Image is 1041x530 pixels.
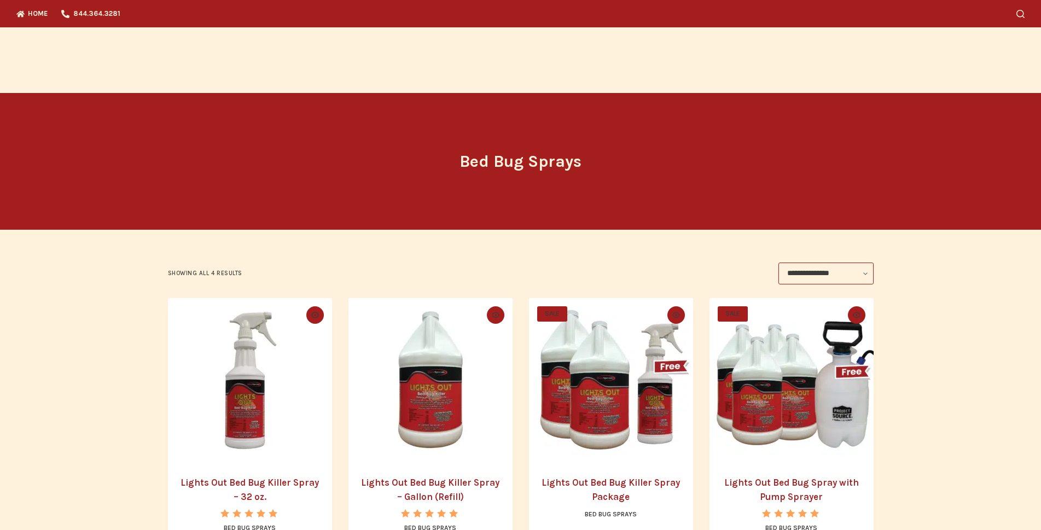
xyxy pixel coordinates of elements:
a: Lights Out Bed Bug Spray with Pump Sprayer [709,298,874,462]
a: Bed Bug Sprays [585,510,637,518]
a: Lights Out Bed Bug Spray with Pump Sprayer [724,477,859,502]
button: Quick view toggle [306,306,324,324]
a: Lights Out Bed Bug Killer Spray – Gallon (Refill) [361,477,499,502]
picture: lights-out-qt-sprayer [168,298,332,462]
img: Lights Out Bed Bug Killer Spray - Gallon (Refill) [348,298,513,462]
span: SALE [537,306,567,322]
select: Shop order [778,263,874,284]
a: Lights Out Bed Bug Killer Spray Package [529,298,693,462]
h1: Bed Bug Sprays [316,149,726,174]
img: Lights Out Bed Bug Killer Spray - 32 oz. [168,298,332,462]
button: Quick view toggle [487,306,504,324]
button: Search [1016,10,1025,18]
button: Quick view toggle [667,306,685,324]
picture: LightsOutPackage [529,298,693,462]
img: Lights Out Bed Bug Spray Package with two gallons and one 32 oz [529,298,693,462]
a: Lights Out Bed Bug Killer Spray – 32 oz. [181,477,319,502]
span: SALE [718,306,748,322]
div: Rated 5.00 out of 5 [401,509,460,517]
button: Quick view toggle [848,306,865,324]
picture: lights-out-gallon [348,298,513,462]
div: Rated 5.00 out of 5 [220,509,279,517]
div: Rated 5.00 out of 5 [762,509,821,517]
a: Lights Out Bed Bug Killer Spray Package [542,477,680,502]
p: Showing all 4 results [168,269,243,278]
